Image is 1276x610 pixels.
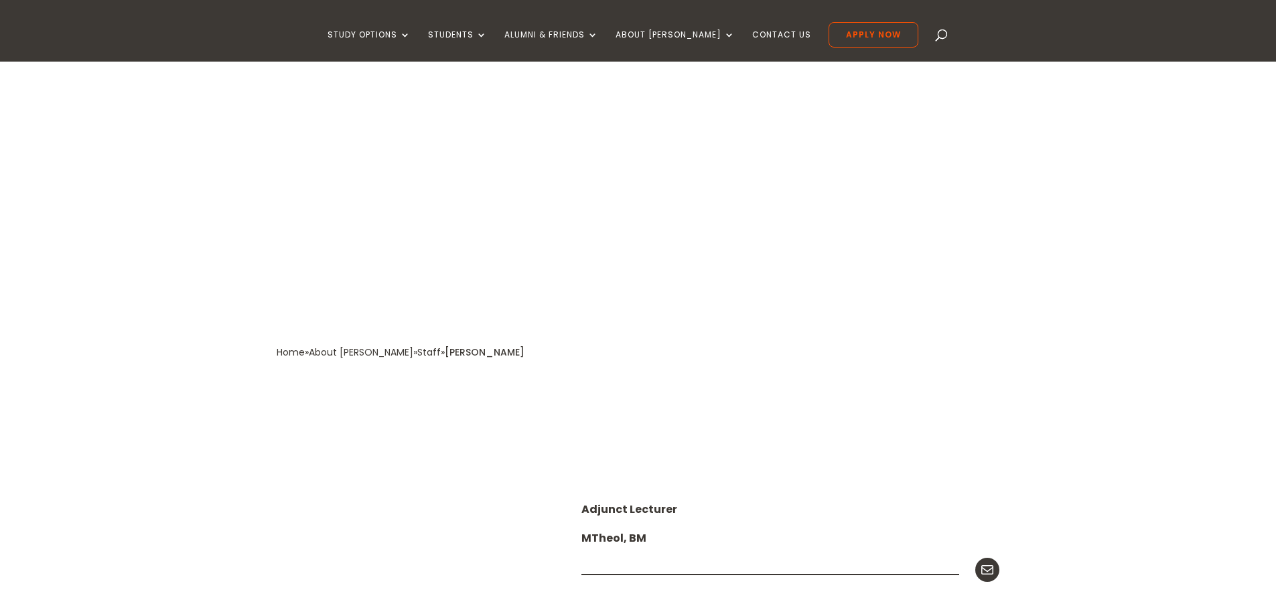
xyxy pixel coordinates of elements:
a: About [PERSON_NAME] [616,30,735,62]
div: [PERSON_NAME] [445,344,524,362]
a: About [PERSON_NAME] [309,346,413,359]
a: Study Options [328,30,411,62]
a: Contact Us [752,30,811,62]
a: Home [277,346,305,359]
a: Staff [417,346,441,359]
a: Students [428,30,487,62]
a: Alumni & Friends [504,30,598,62]
strong: MTheol, BM [581,530,646,546]
strong: Adjunct Lecturer [581,502,677,517]
a: Apply Now [829,22,918,48]
div: » » » [277,344,445,362]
